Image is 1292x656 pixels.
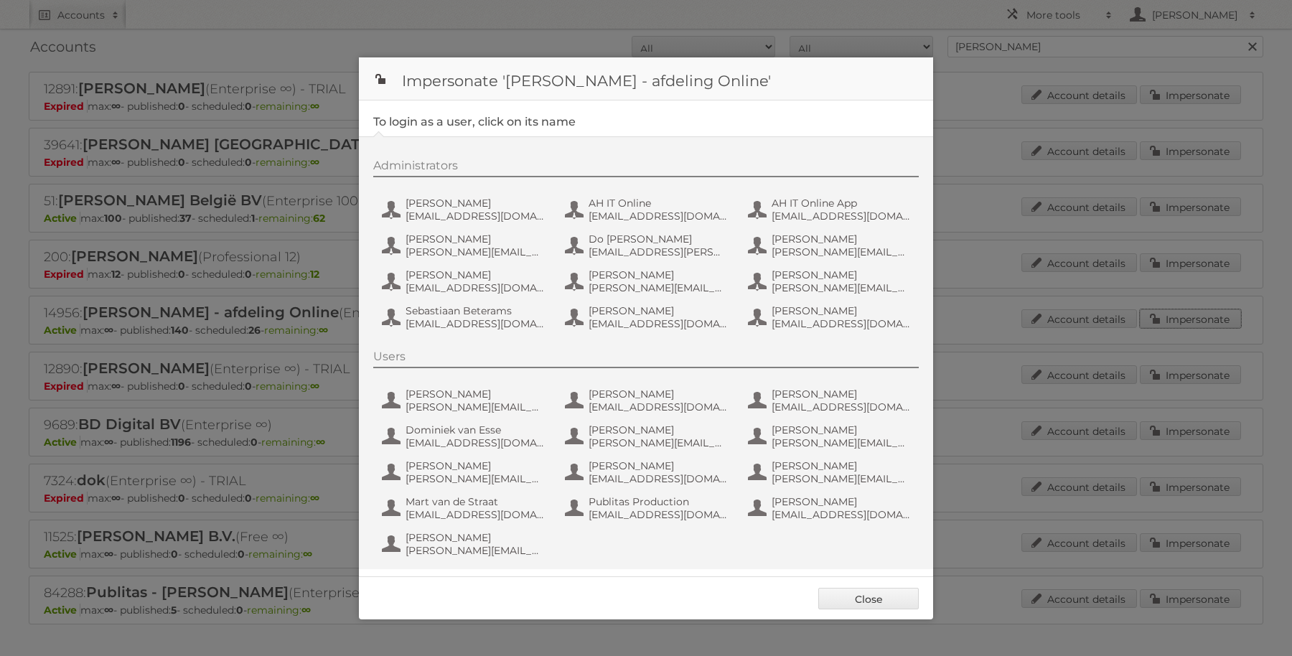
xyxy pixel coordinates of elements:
button: Publitas Production [EMAIL_ADDRESS][DOMAIN_NAME] [563,494,732,523]
span: [PERSON_NAME] [406,268,545,281]
span: [PERSON_NAME] [406,197,545,210]
span: [EMAIL_ADDRESS][PERSON_NAME][DOMAIN_NAME] [589,245,728,258]
span: Dominiek van Esse [406,423,545,436]
span: [EMAIL_ADDRESS][DOMAIN_NAME] [406,210,545,222]
div: Administrators [373,159,919,177]
span: [EMAIL_ADDRESS][DOMAIN_NAME] [406,317,545,330]
button: Do [PERSON_NAME] [EMAIL_ADDRESS][PERSON_NAME][DOMAIN_NAME] [563,231,732,260]
span: [PERSON_NAME] [406,459,545,472]
button: [PERSON_NAME] [EMAIL_ADDRESS][DOMAIN_NAME] [380,195,549,224]
button: [PERSON_NAME] [PERSON_NAME][EMAIL_ADDRESS][DOMAIN_NAME] [563,267,732,296]
button: [PERSON_NAME] [EMAIL_ADDRESS][DOMAIN_NAME] [563,303,732,332]
span: [EMAIL_ADDRESS][DOMAIN_NAME] [772,210,911,222]
span: [PERSON_NAME] [772,233,911,245]
button: [PERSON_NAME] [PERSON_NAME][EMAIL_ADDRESS][DOMAIN_NAME] [746,422,915,451]
span: [EMAIL_ADDRESS][DOMAIN_NAME] [589,210,728,222]
span: [EMAIL_ADDRESS][DOMAIN_NAME] [772,400,911,413]
span: [PERSON_NAME] [772,423,911,436]
span: [PERSON_NAME] [589,388,728,400]
span: [EMAIL_ADDRESS][DOMAIN_NAME] [589,472,728,485]
span: Sebastiaan Beterams [406,304,545,317]
span: [PERSON_NAME][EMAIL_ADDRESS][DOMAIN_NAME] [589,436,728,449]
span: AH IT Online [589,197,728,210]
span: [EMAIL_ADDRESS][DOMAIN_NAME] [589,400,728,413]
span: [PERSON_NAME] [589,459,728,472]
span: [EMAIL_ADDRESS][DOMAIN_NAME] [589,508,728,521]
button: [PERSON_NAME] [EMAIL_ADDRESS][DOMAIN_NAME] [746,386,915,415]
button: [PERSON_NAME] [EMAIL_ADDRESS][DOMAIN_NAME] [563,458,732,487]
span: [PERSON_NAME] [406,531,545,544]
span: [EMAIL_ADDRESS][DOMAIN_NAME] [406,508,545,521]
button: Dominiek van Esse [EMAIL_ADDRESS][DOMAIN_NAME] [380,422,549,451]
button: [PERSON_NAME] [PERSON_NAME][EMAIL_ADDRESS][DOMAIN_NAME] [380,530,549,558]
span: [EMAIL_ADDRESS][DOMAIN_NAME] [589,317,728,330]
span: [PERSON_NAME][EMAIL_ADDRESS][DOMAIN_NAME] [589,281,728,294]
span: Publitas Production [589,495,728,508]
span: [PERSON_NAME] [772,304,911,317]
span: [PERSON_NAME] [772,268,911,281]
span: [EMAIL_ADDRESS][DOMAIN_NAME] [772,317,911,330]
button: [PERSON_NAME] [PERSON_NAME][EMAIL_ADDRESS][DOMAIN_NAME] [746,458,915,487]
div: Users [373,350,919,368]
button: Mart van de Straat [EMAIL_ADDRESS][DOMAIN_NAME] [380,494,549,523]
span: [EMAIL_ADDRESS][DOMAIN_NAME] [406,436,545,449]
span: [EMAIL_ADDRESS][DOMAIN_NAME] [406,281,545,294]
span: [PERSON_NAME] [589,268,728,281]
button: [PERSON_NAME] [PERSON_NAME][EMAIL_ADDRESS][DOMAIN_NAME] [380,231,549,260]
span: [PERSON_NAME][EMAIL_ADDRESS][DOMAIN_NAME] [772,472,911,485]
button: [PERSON_NAME] [EMAIL_ADDRESS][DOMAIN_NAME] [746,494,915,523]
a: Close [818,588,919,609]
button: [PERSON_NAME] [PERSON_NAME][EMAIL_ADDRESS][DOMAIN_NAME] [380,458,549,487]
span: [PERSON_NAME][EMAIL_ADDRESS][DOMAIN_NAME] [772,281,911,294]
span: [PERSON_NAME][EMAIL_ADDRESS][DOMAIN_NAME] [406,400,545,413]
button: [PERSON_NAME] [PERSON_NAME][EMAIL_ADDRESS][DOMAIN_NAME] [746,267,915,296]
button: [PERSON_NAME] [PERSON_NAME][EMAIL_ADDRESS][DOMAIN_NAME] [563,422,732,451]
span: [PERSON_NAME][EMAIL_ADDRESS][DOMAIN_NAME] [772,436,911,449]
span: Do [PERSON_NAME] [589,233,728,245]
span: [PERSON_NAME] [772,459,911,472]
button: [PERSON_NAME] [EMAIL_ADDRESS][DOMAIN_NAME] [563,386,732,415]
button: Sebastiaan Beterams [EMAIL_ADDRESS][DOMAIN_NAME] [380,303,549,332]
span: [PERSON_NAME] [772,495,911,508]
span: [PERSON_NAME][EMAIL_ADDRESS][DOMAIN_NAME] [772,245,911,258]
button: [PERSON_NAME] [EMAIL_ADDRESS][DOMAIN_NAME] [746,303,915,332]
span: [PERSON_NAME][EMAIL_ADDRESS][DOMAIN_NAME] [406,472,545,485]
legend: To login as a user, click on its name [373,115,576,128]
span: [PERSON_NAME] [406,388,545,400]
button: [PERSON_NAME] [PERSON_NAME][EMAIL_ADDRESS][DOMAIN_NAME] [746,231,915,260]
span: AH IT Online App [772,197,911,210]
span: [PERSON_NAME][EMAIL_ADDRESS][DOMAIN_NAME] [406,245,545,258]
button: AH IT Online App [EMAIL_ADDRESS][DOMAIN_NAME] [746,195,915,224]
span: [PERSON_NAME] [589,423,728,436]
span: [PERSON_NAME] [406,233,545,245]
span: [PERSON_NAME] [589,304,728,317]
button: [PERSON_NAME] [PERSON_NAME][EMAIL_ADDRESS][DOMAIN_NAME] [380,386,549,415]
span: [EMAIL_ADDRESS][DOMAIN_NAME] [772,508,911,521]
span: [PERSON_NAME][EMAIL_ADDRESS][DOMAIN_NAME] [406,544,545,557]
button: [PERSON_NAME] [EMAIL_ADDRESS][DOMAIN_NAME] [380,267,549,296]
h1: Impersonate '[PERSON_NAME] - afdeling Online' [359,57,933,100]
span: Mart van de Straat [406,495,545,508]
span: [PERSON_NAME] [772,388,911,400]
button: AH IT Online [EMAIL_ADDRESS][DOMAIN_NAME] [563,195,732,224]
